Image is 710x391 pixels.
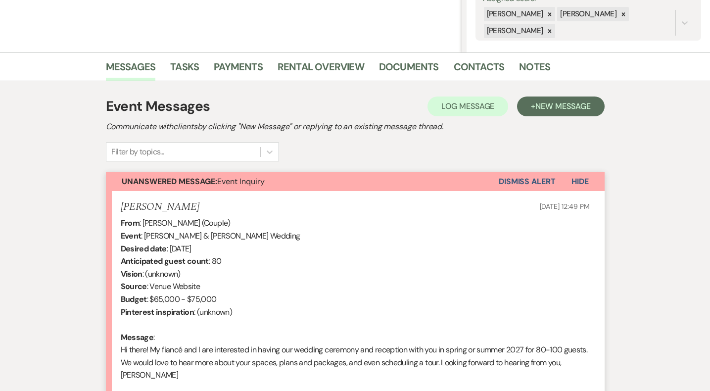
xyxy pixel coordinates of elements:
div: [PERSON_NAME] [557,7,618,21]
button: Dismiss Alert [499,172,556,191]
div: [PERSON_NAME] [484,7,545,21]
a: Contacts [454,59,505,81]
div: Filter by topics... [111,146,164,158]
b: Pinterest inspiration [121,307,194,317]
a: Messages [106,59,156,81]
b: Event [121,231,142,241]
b: Budget [121,294,147,304]
button: Unanswered Message:Event Inquiry [106,172,499,191]
span: Log Message [441,101,494,111]
b: Desired date [121,244,167,254]
b: Message [121,332,154,342]
span: Hide [571,176,589,187]
span: [DATE] 12:49 PM [540,202,590,211]
h5: [PERSON_NAME] [121,201,199,213]
b: Source [121,281,147,292]
strong: Unanswered Message: [122,176,217,187]
b: From [121,218,140,228]
span: New Message [535,101,590,111]
a: Notes [519,59,550,81]
div: [PERSON_NAME] [484,24,545,38]
button: Hide [556,172,605,191]
a: Rental Overview [278,59,364,81]
b: Vision [121,269,142,279]
a: Tasks [170,59,199,81]
button: +New Message [517,97,604,116]
a: Documents [379,59,439,81]
button: Log Message [427,97,508,116]
a: Payments [214,59,263,81]
span: Event Inquiry [122,176,265,187]
b: Anticipated guest count [121,256,209,266]
h2: Communicate with clients by clicking "New Message" or replying to an existing message thread. [106,121,605,133]
h1: Event Messages [106,96,210,117]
